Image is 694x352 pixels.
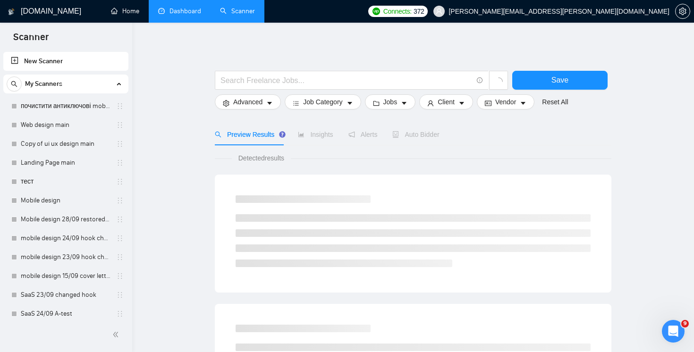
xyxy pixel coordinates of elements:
[116,102,124,110] span: holder
[676,8,690,15] span: setting
[477,77,483,84] span: info-circle
[365,94,416,109] button: folderJobscaret-down
[232,153,291,163] span: Detected results
[21,191,110,210] a: Mobile design
[223,100,229,107] span: setting
[485,100,491,107] span: idcard
[438,97,455,107] span: Client
[675,4,690,19] button: setting
[215,94,281,109] button: settingAdvancedcaret-down
[116,121,124,129] span: holder
[8,4,15,19] img: logo
[7,76,22,92] button: search
[373,100,380,107] span: folder
[298,131,333,138] span: Insights
[7,81,21,87] span: search
[542,97,568,107] a: Reset All
[21,153,110,172] a: Landing Page main
[111,7,139,15] a: homeHome
[495,97,516,107] span: Vendor
[25,75,62,93] span: My Scanners
[116,140,124,148] span: holder
[458,100,465,107] span: caret-down
[347,100,353,107] span: caret-down
[21,172,110,191] a: тест
[348,131,378,138] span: Alerts
[116,291,124,299] span: holder
[116,178,124,185] span: holder
[266,100,273,107] span: caret-down
[220,7,255,15] a: searchScanner
[512,71,608,90] button: Save
[116,235,124,242] span: holder
[21,210,110,229] a: Mobile design 28/09 restored to first version
[392,131,399,138] span: robot
[21,285,110,304] a: SaaS 23/09 changed hook
[21,304,110,323] a: SaaS 24/09 A-test
[116,197,124,204] span: holder
[551,74,568,86] span: Save
[681,320,689,327] span: 9
[372,8,380,15] img: upwork-logo.png
[116,272,124,280] span: holder
[401,100,407,107] span: caret-down
[520,100,526,107] span: caret-down
[112,330,122,339] span: double-left
[298,131,305,138] span: area-chart
[419,94,473,109] button: userClientcaret-down
[392,131,439,138] span: Auto Bidder
[220,75,473,86] input: Search Freelance Jobs...
[21,116,110,134] a: Web design main
[21,97,110,116] a: почистити антиключові mobile design main
[116,310,124,318] span: holder
[21,267,110,285] a: mobile design 15/09 cover letter another first part
[116,159,124,167] span: holder
[215,131,283,138] span: Preview Results
[293,100,299,107] span: bars
[21,248,110,267] a: mobile design 23/09 hook changed
[383,6,412,17] span: Connects:
[427,100,434,107] span: user
[21,229,110,248] a: mobile design 24/09 hook changed
[383,97,398,107] span: Jobs
[278,130,287,139] div: Tooltip anchor
[233,97,262,107] span: Advanced
[477,94,534,109] button: idcardVendorcaret-down
[662,320,685,343] iframe: Intercom live chat
[675,8,690,15] a: setting
[116,216,124,223] span: holder
[494,77,503,86] span: loading
[436,8,442,15] span: user
[21,134,110,153] a: Copy of ui ux design main
[215,131,221,138] span: search
[303,97,342,107] span: Job Category
[3,52,128,71] li: New Scanner
[285,94,361,109] button: barsJob Categorycaret-down
[158,7,201,15] a: dashboardDashboard
[414,6,424,17] span: 372
[348,131,355,138] span: notification
[6,30,56,50] span: Scanner
[116,253,124,261] span: holder
[11,52,121,71] a: New Scanner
